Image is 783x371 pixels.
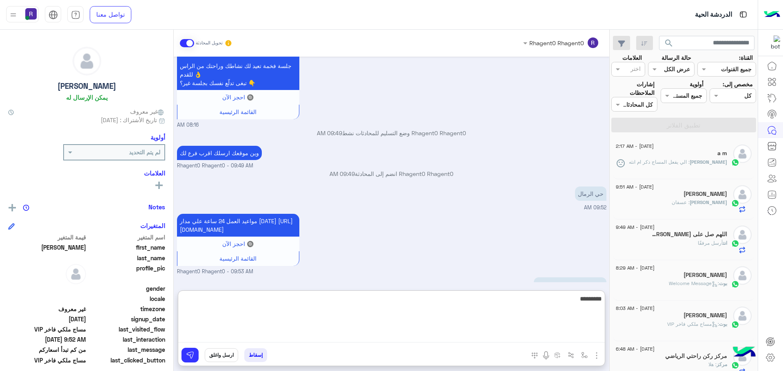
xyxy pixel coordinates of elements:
[622,53,642,62] label: العلامات
[611,118,756,132] button: تطبيق الفلاتر
[534,277,606,292] p: 4/9/2025, 9:54 AM
[630,64,642,75] div: اختر
[616,345,655,353] span: [DATE] - 6:48 AM
[177,268,253,276] span: Rhagent0 Rhagent0 - 09:53 AM
[765,35,780,50] img: 322853014244696
[551,348,564,362] button: create order
[222,240,254,247] span: 🔘 احجز الآن
[150,134,165,141] h6: أولوية
[8,335,86,344] span: 2025-09-04T06:52:20.282352Z
[130,107,165,116] span: غير معروف
[88,325,166,334] span: last_visited_flow
[717,150,727,157] h5: a m
[90,6,131,23] a: تواصل معنا
[667,321,719,327] span: : مساج ملكي فاخر VIP
[575,187,606,201] p: 4/9/2025, 9:52 AM
[9,204,16,211] img: add
[88,284,166,293] span: gender
[738,9,748,20] img: tab
[8,284,86,293] span: null
[733,226,752,244] img: defaultAdmin.png
[695,9,732,20] p: الدردشة الحية
[177,146,262,160] p: 4/9/2025, 9:49 AM
[531,352,538,359] img: make a call
[661,53,691,62] label: حالة الرسالة
[88,264,166,283] span: profile_pic
[88,294,166,303] span: locale
[205,348,238,362] button: ارسل واغلق
[649,231,727,238] h5: اللهم صل على سيدنا محمد
[180,217,293,233] span: مواعيد العمل 24 ساعة علي مدار [DATE] [URL][DOMAIN_NAME]
[88,356,166,364] span: last_clicked_button
[177,169,606,178] p: Rhagent0 Rhagent0 انضم إلى المحادثة
[88,305,166,313] span: timezone
[719,280,727,286] span: بوت
[67,6,84,23] a: tab
[8,305,86,313] span: غير معروف
[8,356,86,364] span: مساج ملكي فاخر VIP
[723,80,753,88] label: مخصص إلى:
[683,191,727,198] h5: Mohamed Farouk
[669,280,719,286] span: : Welcome Message
[177,214,299,237] p: 4/9/2025, 9:53 AM
[8,325,86,334] span: مساج ملكي فاخر VIP
[88,345,166,354] span: last_message
[8,243,86,252] span: السعيدي
[584,204,606,211] span: 09:52 AM
[733,266,752,285] img: defaultAdmin.png
[541,351,551,360] img: send voice note
[731,321,739,329] img: WhatsApp
[683,272,727,279] h5: Omar
[672,199,690,205] span: عسفان
[177,162,253,170] span: Rhagent0 Rhagent0 - 09:49 AM
[690,159,727,165] span: [PERSON_NAME]
[8,169,165,177] h6: العلامات
[616,224,655,231] span: [DATE] - 9:49 AM
[88,335,166,344] span: last_interaction
[733,145,752,163] img: defaultAdmin.png
[629,159,690,165] span: الي يفعل المساج ذكر ام انثه
[733,185,752,204] img: defaultAdmin.png
[719,321,727,327] span: بوت
[708,361,717,367] span: هلا
[196,40,223,46] small: تحويل المحادثة
[88,243,166,252] span: first_name
[723,240,727,246] span: انت
[330,170,355,177] span: 09:49 AM
[219,108,257,115] span: القائمة الرئيسية
[88,315,166,323] span: signup_date
[177,121,199,129] span: 08:16 AM
[690,80,703,88] label: أولوية
[564,348,578,362] button: Trigger scenario
[88,254,166,262] span: last_name
[730,338,759,367] img: hulul-logo.png
[25,8,37,20] img: userImage
[177,129,606,137] p: Rhagent0 Rhagent0 وضع التسليم للمحادثات نشط
[8,345,86,354] span: من كم تبدأ اسعاركم
[8,294,86,303] span: null
[8,233,86,241] span: قيمة المتغير
[66,264,86,284] img: defaultAdmin.png
[733,307,752,325] img: defaultAdmin.png
[659,36,679,53] button: search
[581,352,588,358] img: select flow
[616,143,654,150] span: [DATE] - 2:17 AM
[616,264,655,272] span: [DATE] - 8:29 AM
[140,222,165,229] h6: المتغيرات
[731,158,739,167] img: WhatsApp
[186,351,194,359] img: send message
[101,116,157,124] span: تاريخ الأشتراك : [DATE]
[244,348,267,362] button: إسقاط
[731,361,739,369] img: WhatsApp
[611,80,655,97] label: إشارات الملاحظات
[731,280,739,288] img: WhatsApp
[23,204,29,211] img: notes
[698,240,723,246] span: أرسل مرفقًا
[739,53,753,62] label: القناة:
[219,255,257,262] span: القائمة الرئيسية
[717,361,727,367] span: مركز
[317,130,342,136] span: 09:49 AM
[8,315,86,323] span: 2025-09-04T05:14:17.761Z
[578,348,591,362] button: select flow
[683,312,727,319] h5: حبيب قاسم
